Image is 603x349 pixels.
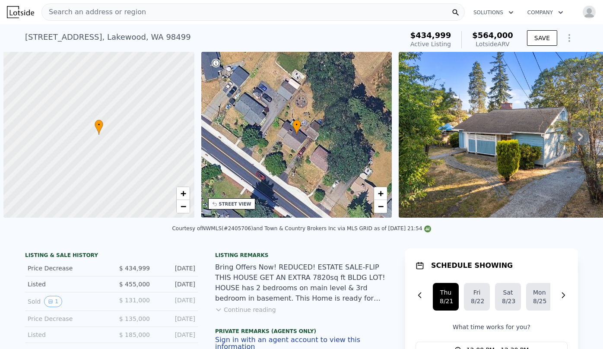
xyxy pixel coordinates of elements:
div: [DATE] [157,280,195,289]
div: Courtesy of NWMLS (#2405706) and Town & Country Brokers Inc via MLS GRID as of [DATE] 21:54 [172,225,431,232]
div: Bring Offers Now! REDUCED! ESTATE SALE-FLIP THIS HOUSE GET AN EXTRA 7820sq ft BLDG LOT! HOUSE has... [215,262,388,304]
div: Price Decrease [28,314,105,323]
button: Show Options [561,29,578,47]
div: 8/23 [502,297,514,305]
span: $ 185,000 [119,331,150,338]
button: Continue reading [215,305,276,314]
span: $ 434,999 [119,265,150,272]
span: $ 135,000 [119,315,150,322]
span: − [180,201,186,212]
button: Solutions [467,5,520,20]
div: 8/25 [533,297,545,305]
span: + [180,188,186,199]
button: SAVE [527,30,557,46]
span: Search an address or region [42,7,146,17]
span: $564,000 [472,31,513,40]
div: [DATE] [157,264,195,273]
div: • [292,120,301,135]
span: − [378,201,384,212]
div: Mon [533,288,545,297]
span: + [378,188,384,199]
div: LISTING & SALE HISTORY [25,252,198,260]
div: STREET VIEW [219,201,251,207]
div: Sold [28,296,105,307]
div: [DATE] [157,314,195,323]
span: Active Listing [410,41,451,48]
div: Listed [28,280,105,289]
div: [DATE] [157,330,195,339]
a: Zoom in [374,187,387,200]
div: Private Remarks (Agents Only) [215,328,388,336]
div: Lotside ARV [472,40,513,48]
div: Listed [28,330,105,339]
div: 8/22 [471,297,483,305]
img: avatar [582,5,596,19]
span: • [292,121,301,129]
h1: SCHEDULE SHOWING [431,260,513,271]
button: Fri8/22 [464,283,490,311]
div: [DATE] [157,296,195,307]
a: Zoom out [374,200,387,213]
div: Listing remarks [215,252,388,259]
a: Zoom out [177,200,190,213]
img: Lotside [7,6,34,18]
span: $ 455,000 [119,281,150,288]
div: [STREET_ADDRESS] , Lakewood , WA 98499 [25,31,191,43]
div: Sat [502,288,514,297]
div: Fri [471,288,483,297]
span: • [95,121,103,129]
button: View historical data [44,296,62,307]
button: Mon8/25 [526,283,552,311]
button: Sat8/23 [495,283,521,311]
span: $434,999 [410,31,451,40]
button: Company [520,5,570,20]
span: $ 131,000 [119,297,150,304]
button: Thu8/21 [433,283,459,311]
img: NWMLS Logo [424,225,431,232]
p: What time works for you? [416,323,568,331]
div: • [95,120,103,135]
div: Price Decrease [28,264,105,273]
div: Thu [440,288,452,297]
div: 8/21 [440,297,452,305]
a: Zoom in [177,187,190,200]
